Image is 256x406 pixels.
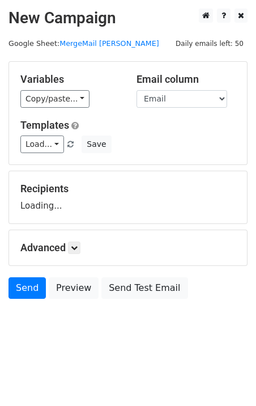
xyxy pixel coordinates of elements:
[8,39,159,48] small: Google Sheet:
[20,242,236,254] h5: Advanced
[136,73,236,86] h5: Email column
[8,9,248,28] h2: New Campaign
[20,73,120,86] h5: Variables
[172,39,248,48] a: Daily emails left: 50
[20,183,236,195] h5: Recipients
[101,277,187,299] a: Send Test Email
[172,37,248,50] span: Daily emails left: 50
[20,136,64,153] a: Load...
[20,119,69,131] a: Templates
[20,183,236,212] div: Loading...
[59,39,159,48] a: MergeMail [PERSON_NAME]
[8,277,46,299] a: Send
[49,277,99,299] a: Preview
[20,90,89,108] a: Copy/paste...
[82,136,111,153] button: Save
